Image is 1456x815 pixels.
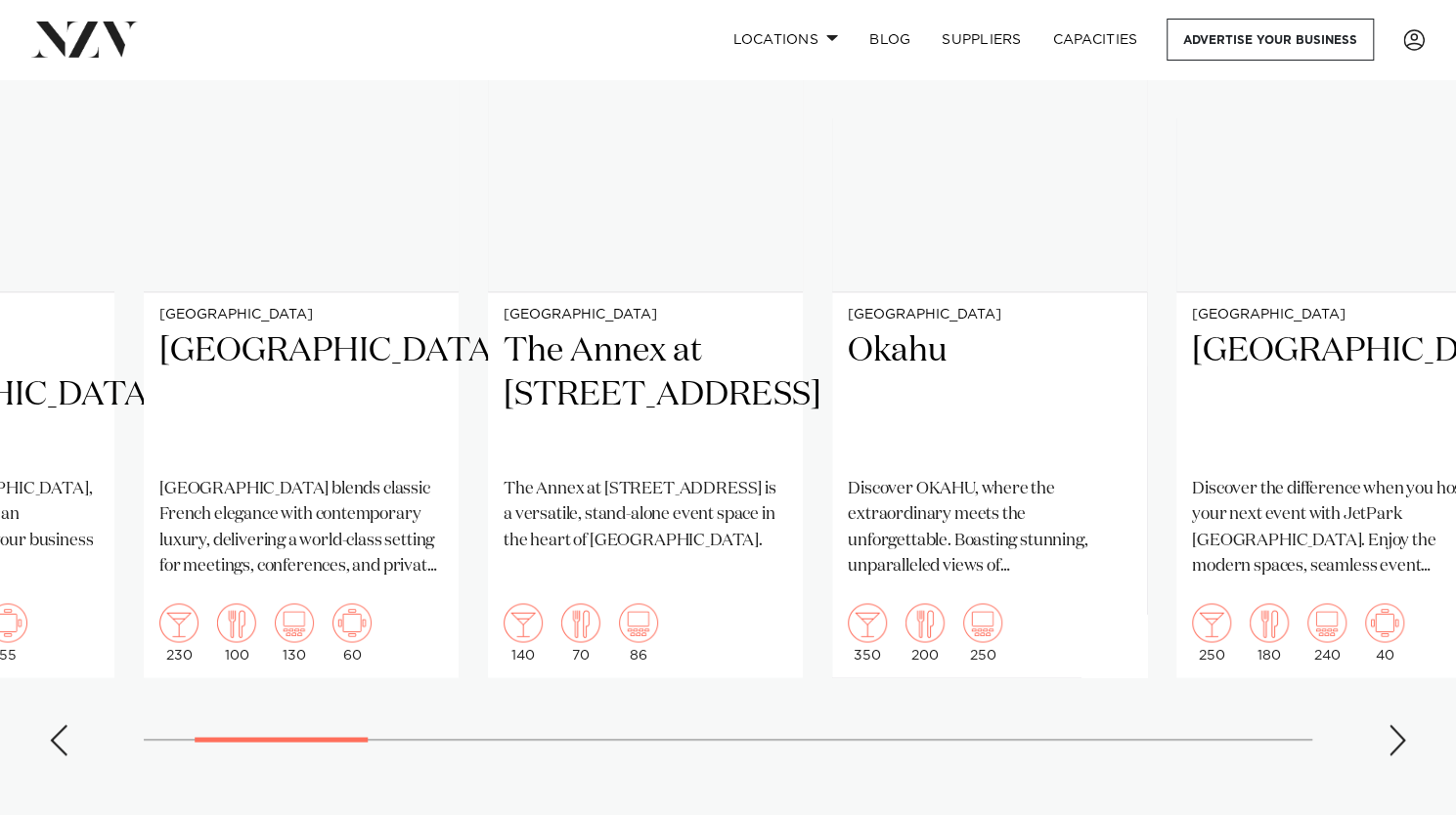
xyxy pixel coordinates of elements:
[159,308,443,322] small: [GEOGRAPHIC_DATA]
[1307,603,1346,642] img: theatre.png
[504,603,543,642] img: cocktail.png
[561,603,600,642] img: dining.png
[217,603,256,642] img: dining.png
[926,19,1037,61] a: SUPPLIERS
[504,603,543,662] div: 140
[1192,603,1231,662] div: 250
[848,308,1131,322] small: [GEOGRAPHIC_DATA]
[1365,603,1404,662] div: 40
[1250,603,1289,642] img: dining.png
[854,19,926,61] a: BLOG
[848,477,1131,579] p: Discover OKAHU, where the extraordinary meets the unforgettable. Boasting stunning, unparalleled ...
[717,19,854,61] a: Locations
[159,603,199,642] img: cocktail.png
[1192,603,1231,642] img: cocktail.png
[1167,19,1374,61] a: Advertise your business
[159,329,443,461] h2: [GEOGRAPHIC_DATA]
[159,477,443,579] p: [GEOGRAPHIC_DATA] blends classic French elegance with contemporary luxury, delivering a world-cla...
[619,603,658,642] img: theatre.png
[504,477,787,554] p: The Annex at [STREET_ADDRESS] is a versatile, stand-alone event space in the heart of [GEOGRAPHIC...
[848,329,1131,461] h2: Okahu
[332,603,372,662] div: 60
[332,603,372,642] img: meeting.png
[1365,603,1404,642] img: meeting.png
[619,603,658,662] div: 86
[159,603,199,662] div: 230
[275,603,314,662] div: 130
[963,603,1002,642] img: theatre.png
[1250,603,1289,662] div: 180
[504,308,787,322] small: [GEOGRAPHIC_DATA]
[1307,603,1346,662] div: 240
[905,603,945,662] div: 200
[848,603,887,662] div: 350
[504,329,787,461] h2: The Annex at [STREET_ADDRESS]
[561,603,600,662] div: 70
[848,603,887,642] img: cocktail.png
[275,603,314,642] img: theatre.png
[31,21,138,57] img: nzv-logo.png
[217,603,256,662] div: 100
[905,603,945,642] img: dining.png
[1037,19,1154,61] a: Capacities
[963,603,1002,662] div: 250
